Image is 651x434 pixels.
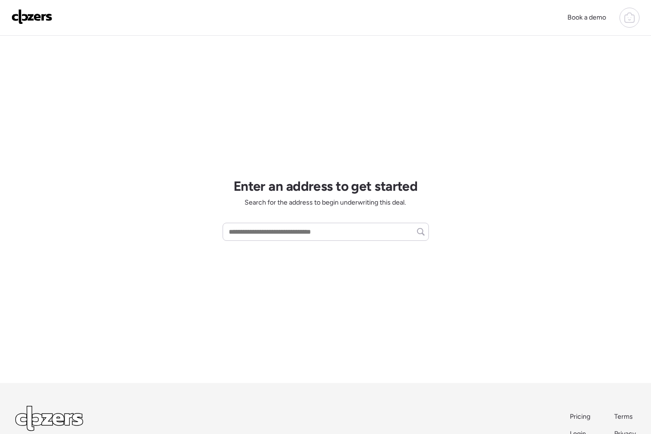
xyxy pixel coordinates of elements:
[570,413,590,421] span: Pricing
[570,412,591,422] a: Pricing
[614,413,633,421] span: Terms
[614,412,636,422] a: Terms
[11,9,53,24] img: Logo
[567,13,606,21] span: Book a demo
[245,198,406,207] span: Search for the address to begin underwriting this deal.
[234,178,418,194] h1: Enter an address to get started
[15,406,83,431] img: Logo Light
